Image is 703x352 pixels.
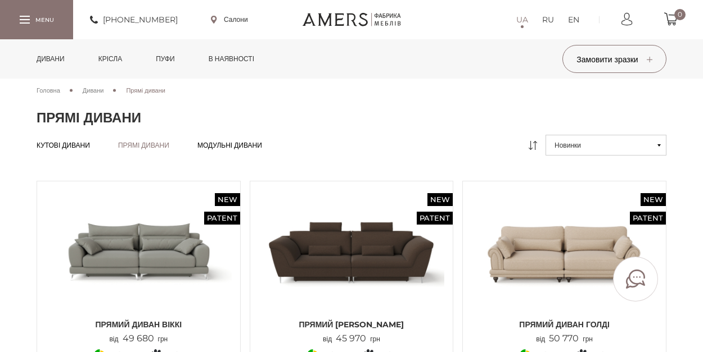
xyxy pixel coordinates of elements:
span: 0 [674,9,686,20]
p: від грн [323,333,380,344]
h1: Прямі дивани [37,109,666,126]
span: Patent [417,212,453,225]
a: Модульні дивани [197,141,262,150]
a: в наявності [200,39,263,79]
span: Головна [37,86,60,94]
span: 50 770 [545,333,583,344]
a: Пуфи [147,39,183,79]
span: Замовити зразки [576,54,652,65]
a: EN [568,13,579,26]
a: New Patent Прямий диван ВІККІ Прямий диван ВІККІ Прямий диван ВІККІ від49 680грн [46,190,232,344]
a: Дивани [83,85,104,95]
p: від грн [536,333,593,344]
a: RU [542,13,554,26]
span: Patent [630,212,666,225]
button: Новинки [546,135,666,156]
a: Салони [211,15,248,25]
a: UA [516,13,528,26]
button: Замовити зразки [562,45,666,73]
span: Прямий диван ГОЛДІ [471,319,657,330]
span: Прямий [PERSON_NAME] [259,319,445,330]
a: Головна [37,85,60,95]
a: Кутові дивани [37,141,90,150]
a: Крісла [90,39,130,79]
span: Дивани [83,86,104,94]
a: Дивани [28,39,73,79]
p: від грн [109,333,168,344]
span: 45 970 [332,333,370,344]
a: [PHONE_NUMBER] [90,13,178,26]
span: 49 680 [119,333,158,344]
span: New [215,193,240,206]
span: New [427,193,453,206]
span: Прямий диван ВІККІ [46,319,232,330]
span: Patent [204,212,240,225]
a: New Patent Прямий Диван Грейсі Прямий Диван Грейсі Прямий [PERSON_NAME] від45 970грн [259,190,445,344]
span: New [641,193,666,206]
a: New Patent Прямий диван ГОЛДІ Прямий диван ГОЛДІ Прямий диван ГОЛДІ від50 770грн [471,190,657,344]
